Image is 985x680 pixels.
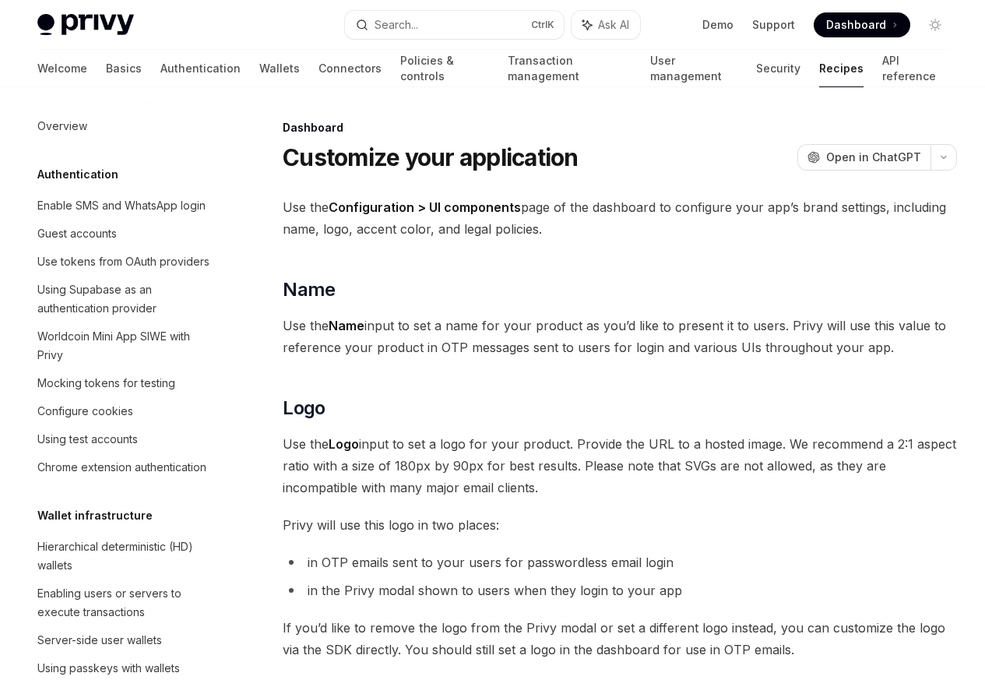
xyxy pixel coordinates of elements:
[819,50,864,87] a: Recipes
[826,150,921,165] span: Open in ChatGPT
[797,144,930,171] button: Open in ChatGPT
[283,514,957,536] span: Privy will use this logo in two places:
[923,12,948,37] button: Toggle dark mode
[37,631,162,650] div: Server-side user wallets
[702,17,733,33] a: Demo
[37,430,138,449] div: Using test accounts
[37,224,117,243] div: Guest accounts
[329,436,359,452] strong: Logo
[37,252,209,271] div: Use tokens from OAuth providers
[37,659,180,678] div: Using passkeys with wallets
[283,580,957,601] li: in the Privy modal shown to users when they login to your app
[25,397,224,425] a: Configure cookies
[283,396,325,421] span: Logo
[37,196,206,215] div: Enable SMS and WhatsApp login
[329,199,521,215] strong: Configuration > UI components
[25,322,224,369] a: Worldcoin Mini App SIWE with Privy
[283,120,957,136] div: Dashboard
[25,626,224,654] a: Server-side user wallets
[37,280,215,318] div: Using Supabase as an authentication provider
[37,458,206,477] div: Chrome extension authentication
[25,248,224,276] a: Use tokens from OAuth providers
[283,551,957,573] li: in OTP emails sent to your users for passwordless email login
[25,580,224,626] a: Enabling users or servers to execute transactions
[508,50,631,87] a: Transaction management
[375,16,418,34] div: Search...
[598,17,629,33] span: Ask AI
[752,17,795,33] a: Support
[25,369,224,397] a: Mocking tokens for testing
[283,277,336,302] span: Name
[160,50,241,87] a: Authentication
[329,318,364,333] strong: Name
[259,50,300,87] a: Wallets
[37,537,215,575] div: Hierarchical deterministic (HD) wallets
[318,50,382,87] a: Connectors
[37,506,153,525] h5: Wallet infrastructure
[283,196,957,240] span: Use the page of the dashboard to configure your app’s brand settings, including name, logo, accen...
[25,112,224,140] a: Overview
[400,50,489,87] a: Policies & controls
[345,11,564,39] button: Search...CtrlK
[37,50,87,87] a: Welcome
[25,192,224,220] a: Enable SMS and WhatsApp login
[25,425,224,453] a: Using test accounts
[531,19,554,31] span: Ctrl K
[37,327,215,365] div: Worldcoin Mini App SIWE with Privy
[25,220,224,248] a: Guest accounts
[106,50,142,87] a: Basics
[572,11,640,39] button: Ask AI
[756,50,800,87] a: Security
[25,533,224,580] a: Hierarchical deterministic (HD) wallets
[37,14,134,36] img: light logo
[283,143,579,171] h1: Customize your application
[650,50,738,87] a: User management
[283,617,957,661] span: If you’d like to remove the logo from the Privy modal or set a different logo instead, you can cu...
[25,453,224,481] a: Chrome extension authentication
[283,433,957,499] span: Use the input to set a logo for your product. Provide the URL to a hosted image. We recommend a 2...
[826,17,886,33] span: Dashboard
[37,402,133,421] div: Configure cookies
[37,374,175,393] div: Mocking tokens for testing
[882,50,948,87] a: API reference
[25,276,224,322] a: Using Supabase as an authentication provider
[37,165,118,184] h5: Authentication
[37,117,87,136] div: Overview
[814,12,910,37] a: Dashboard
[37,584,215,622] div: Enabling users or servers to execute transactions
[283,315,957,358] span: Use the input to set a name for your product as you’d like to present it to users. Privy will use...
